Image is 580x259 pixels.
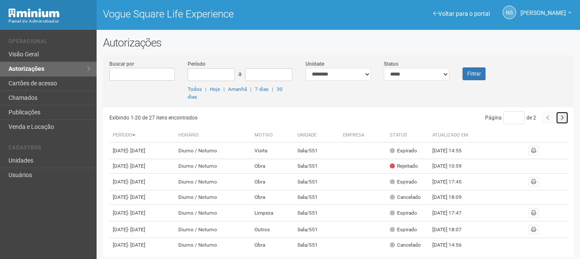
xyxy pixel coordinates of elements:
th: Motivo [251,128,294,143]
td: Sala/551 [294,205,340,221]
a: 7 dias [255,86,269,92]
td: Sala/551 [294,159,340,174]
a: [PERSON_NAME] [520,11,571,17]
td: [DATE] 17:47 [429,205,476,221]
td: Outros [251,221,294,238]
div: Rejeitado [390,163,418,170]
td: [DATE] [109,221,175,238]
span: | [205,86,206,92]
a: Todos [188,86,202,92]
label: Buscar por [109,60,134,68]
td: Obra [251,159,294,174]
td: [DATE] [109,159,175,174]
span: - [DATE] [128,163,145,169]
a: Amanhã [228,86,247,92]
div: Expirado [390,226,417,233]
span: - [DATE] [128,242,145,248]
th: Status [386,128,429,143]
td: [DATE] [109,143,175,159]
th: Período [109,128,175,143]
td: Diurno / Noturno [175,190,251,205]
span: - [DATE] [128,194,145,200]
span: - [DATE] [128,227,145,233]
h2: Autorizações [103,36,574,49]
td: Limpeza [251,205,294,221]
td: Sala/551 [294,238,340,253]
div: Expirado [390,147,417,154]
td: [DATE] 17:45 [429,174,476,190]
td: [DATE] [109,174,175,190]
td: [DATE] [109,238,175,253]
span: | [223,86,225,92]
a: Voltar para o portal [433,10,490,17]
li: Operacional [9,38,90,47]
label: Status [384,60,398,68]
div: Exibindo 1-20 de 27 itens encontrados [109,111,339,124]
span: - [DATE] [128,148,145,154]
span: Página de 2 [485,115,536,121]
span: | [272,86,273,92]
span: | [250,86,251,92]
td: Obra [251,174,294,190]
td: Sala/551 [294,190,340,205]
td: Sala/551 [294,221,340,238]
li: Cadastros [9,145,90,154]
img: Minium [9,9,60,17]
td: Diurno / Noturno [175,143,251,159]
td: [DATE] 14:55 [429,143,476,159]
td: [DATE] 14:56 [429,238,476,253]
h1: Vogue Square Life Experience [103,9,332,20]
label: Unidade [306,60,324,68]
th: Empresa [340,128,386,143]
td: [DATE] 10:59 [429,159,476,174]
th: Unidade [294,128,340,143]
td: Diurno / Noturno [175,221,251,238]
span: - [DATE] [128,179,145,185]
th: Horário [175,128,251,143]
span: Nicolle Silva [520,1,566,16]
div: Cancelado [390,194,421,201]
td: Visita [251,143,294,159]
th: Atualizado em [429,128,476,143]
td: [DATE] 18:07 [429,221,476,238]
td: Diurno / Noturno [175,174,251,190]
td: [DATE] 18:09 [429,190,476,205]
td: Obra [251,238,294,253]
td: Diurno / Noturno [175,205,251,221]
td: Sala/551 [294,143,340,159]
div: Expirado [390,210,417,217]
a: Hoje [210,86,220,92]
div: Cancelado [390,242,421,249]
span: - [DATE] [128,210,145,216]
button: Filtrar [463,67,486,80]
td: [DATE] [109,190,175,205]
div: Expirado [390,178,417,186]
label: Período [188,60,206,68]
td: Diurno / Noturno [175,238,251,253]
td: Sala/551 [294,174,340,190]
span: a [238,70,242,77]
td: [DATE] [109,205,175,221]
a: NS [503,6,516,19]
td: Obra [251,190,294,205]
td: Diurno / Noturno [175,159,251,174]
div: Painel do Administrador [9,17,90,25]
